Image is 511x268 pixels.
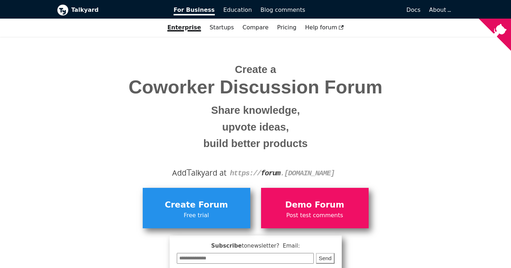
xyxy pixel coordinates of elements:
div: Add alkyard at [62,167,449,179]
span: Post test comments [265,211,365,220]
small: Share knowledge, [62,102,449,119]
small: build better products [62,135,449,152]
span: to newsletter ? Email: [242,243,300,249]
a: Create ForumFree trial [143,188,250,228]
a: Education [219,4,256,16]
a: Talkyard logoTalkyard [57,4,164,16]
a: Blog comments [256,4,309,16]
span: Create a [235,64,276,75]
a: Help forum [301,21,348,34]
a: Enterprise [163,21,205,34]
small: upvote ideas, [62,119,449,136]
span: T [186,166,191,179]
a: Pricing [273,21,301,34]
span: Help forum [305,24,344,31]
span: Subscribe [177,242,335,250]
span: For Business [174,6,215,15]
a: For Business [169,4,219,16]
span: Docs [406,6,420,13]
b: Talkyard [71,5,164,15]
span: Free trial [146,211,247,220]
strong: forum [261,169,280,177]
a: About [429,6,450,13]
a: Startups [205,21,238,34]
span: Coworker Discussion Forum [62,77,449,97]
button: Send [316,253,335,264]
span: Blog comments [260,6,305,13]
a: Compare [242,24,269,31]
code: https:// . [DOMAIN_NAME] [230,169,335,177]
a: Docs [309,4,425,16]
span: Create Forum [146,198,247,212]
span: Demo Forum [265,198,365,212]
img: Talkyard logo [57,4,68,16]
a: Demo ForumPost test comments [261,188,369,228]
span: Education [223,6,252,13]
